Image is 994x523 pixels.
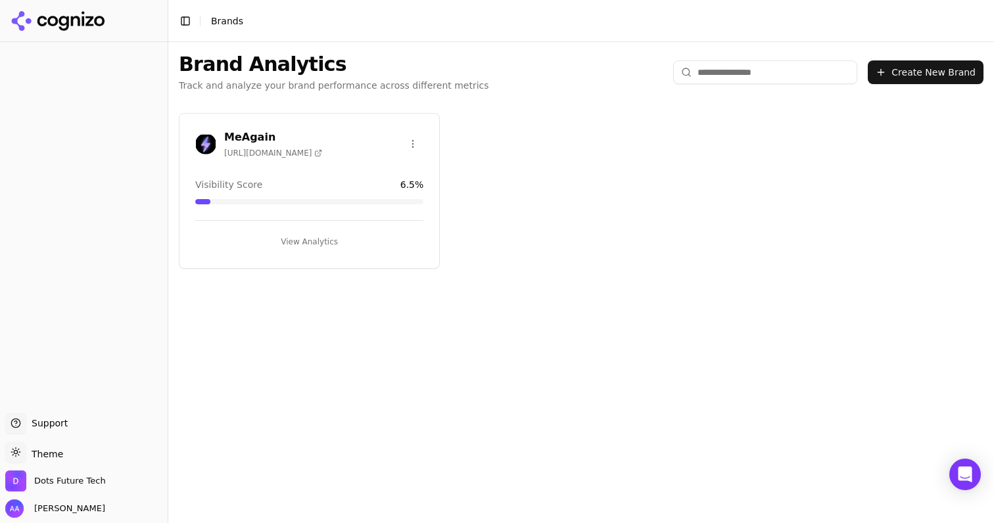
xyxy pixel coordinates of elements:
span: Support [26,417,68,430]
button: View Analytics [195,231,423,252]
span: 6.5 % [400,178,424,191]
img: Ameer Asghar [5,499,24,518]
span: Theme [26,449,63,459]
h3: MeAgain [224,129,322,145]
div: Open Intercom Messenger [949,459,981,490]
img: MeAgain [195,133,216,154]
img: Dots Future Tech [5,470,26,491]
nav: breadcrumb [211,14,243,28]
span: [PERSON_NAME] [29,503,105,514]
button: Open organization switcher [5,470,106,491]
span: Brands [211,16,243,26]
span: [URL][DOMAIN_NAME] [224,148,322,158]
h1: Brand Analytics [179,53,489,76]
span: Visibility Score [195,178,262,191]
button: Create New Brand [868,60,983,84]
span: Dots Future Tech [34,475,106,487]
p: Track and analyze your brand performance across different metrics [179,79,489,92]
button: Open user button [5,499,105,518]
